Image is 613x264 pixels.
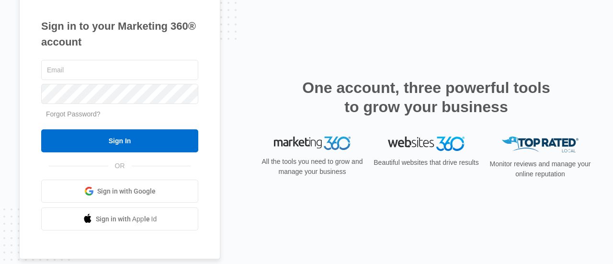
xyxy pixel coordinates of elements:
[259,157,366,177] p: All the tools you need to grow and manage your business
[46,110,101,118] a: Forgot Password?
[108,161,132,171] span: OR
[487,159,594,179] p: Monitor reviews and manage your online reputation
[274,137,351,150] img: Marketing 360
[41,129,198,152] input: Sign In
[97,186,156,196] span: Sign in with Google
[502,137,579,152] img: Top Rated Local
[299,78,553,116] h2: One account, three powerful tools to grow your business
[41,180,198,203] a: Sign in with Google
[41,60,198,80] input: Email
[373,158,480,168] p: Beautiful websites that drive results
[388,137,465,150] img: Websites 360
[96,214,157,224] span: Sign in with Apple Id
[41,18,198,50] h1: Sign in to your Marketing 360® account
[41,207,198,230] a: Sign in with Apple Id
